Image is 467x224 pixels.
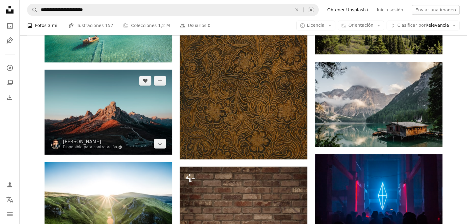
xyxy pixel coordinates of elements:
a: Descargar [154,139,166,149]
a: Historial de descargas [4,91,16,103]
a: Usuarios 0 [180,16,211,36]
a: Obtener Unsplash+ [324,5,373,15]
button: Enviar una imagen [412,5,460,15]
a: Formación rocosa marrón bajo el cielo azul [45,109,172,115]
a: Vista aérea de las montañas de hierba [45,202,172,207]
img: Ve al perfil de Cristina Gottardi [51,139,60,149]
span: Relevancia [397,23,449,29]
img: Formación rocosa marrón bajo el cielo azul [45,70,172,155]
span: 1,2 M [158,22,170,29]
a: Inicia sesión [373,5,407,15]
a: [PERSON_NAME] [63,139,123,145]
a: Patrón clásico de corte en madera Art Nouveau de alta resolución sobre superficie de cuero sintét... [180,80,307,85]
button: Clasificar porRelevancia [387,21,460,31]
button: Menú [4,208,16,220]
a: Iniciar sesión / Registrarse [4,179,16,191]
a: Un grupo de personas de pie frente a un letrero de neón [315,194,442,199]
span: Clasificar por [397,23,426,28]
button: Me gusta [139,76,151,86]
span: 0 [208,22,211,29]
button: Borrar [290,4,303,16]
span: 157 [105,22,113,29]
a: Colecciones [4,76,16,89]
a: Ilustraciones [4,34,16,47]
span: Licencia [307,23,325,28]
a: Inicio — Unsplash [4,4,16,17]
form: Encuentra imágenes en todo el sitio [27,4,319,16]
a: Fotos [4,20,16,32]
a: Colecciones 1,2 M [123,16,170,36]
a: Una boca de incendios roja sentada al costado de una pared de ladrillos [180,206,307,212]
button: Orientación [338,21,384,31]
a: Disponible para contratación [63,145,123,150]
a: Explorar [4,62,16,74]
button: Búsqueda visual [304,4,318,16]
button: Idioma [4,193,16,206]
span: Orientación [348,23,373,28]
a: Ilustraciones 157 [68,16,113,36]
button: Buscar en Unsplash [27,4,38,16]
button: Añade a la colección [154,76,166,86]
button: Licencia [296,21,335,31]
a: Casa marrón cerca del cuerpo de agua [315,101,442,107]
img: Casa marrón cerca del cuerpo de agua [315,62,442,147]
img: Patrón clásico de corte en madera Art Nouveau de alta resolución sobre superficie de cuero sintét... [180,6,307,159]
